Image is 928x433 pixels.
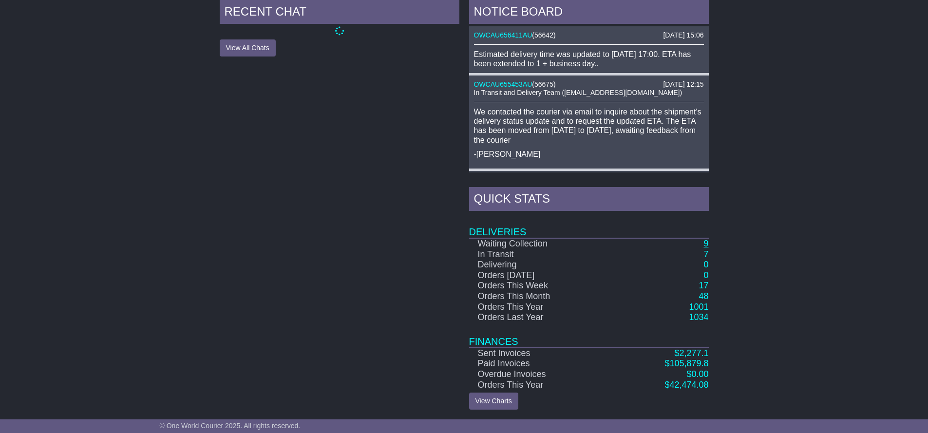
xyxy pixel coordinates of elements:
[469,291,614,302] td: Orders This Month
[703,239,708,248] a: 9
[469,369,614,380] td: Overdue Invoices
[469,213,709,238] td: Deliveries
[469,380,614,391] td: Orders This Year
[686,369,708,379] a: $0.00
[689,312,708,322] a: 1034
[469,393,518,410] a: View Charts
[469,249,614,260] td: In Transit
[703,260,708,269] a: 0
[469,302,614,313] td: Orders This Year
[474,107,704,145] p: We contacted the courier via email to inquire about the shipment's delivery status update and to ...
[663,31,703,39] div: [DATE] 15:06
[689,302,708,312] a: 1001
[679,348,708,358] span: 2,277.1
[469,358,614,369] td: Paid Invoices
[664,380,708,390] a: $42,474.08
[469,270,614,281] td: Orders [DATE]
[474,89,682,96] span: In Transit and Delivery Team ([EMAIL_ADDRESS][DOMAIN_NAME])
[469,312,614,323] td: Orders Last Year
[663,80,703,89] div: [DATE] 12:15
[469,260,614,270] td: Delivering
[674,348,708,358] a: $2,277.1
[691,369,708,379] span: 0.00
[469,323,709,348] td: Finances
[669,380,708,390] span: 42,474.08
[469,348,614,359] td: Sent Invoices
[534,80,553,88] span: 56675
[699,281,708,290] a: 17
[474,80,532,88] a: OWCAU655453AU
[534,31,553,39] span: 56642
[220,39,276,56] button: View All Chats
[664,358,708,368] a: $105,879.8
[474,150,704,159] p: -[PERSON_NAME]
[160,422,301,430] span: © One World Courier 2025. All rights reserved.
[669,358,708,368] span: 105,879.8
[469,281,614,291] td: Orders This Week
[469,187,709,213] div: Quick Stats
[474,50,704,68] div: Estimated delivery time was updated to [DATE] 17:00. ETA has been extended to 1 + business day..
[703,249,708,259] a: 7
[699,291,708,301] a: 48
[474,31,704,39] div: ( )
[474,31,532,39] a: OWCAU656411AU
[474,80,704,89] div: ( )
[703,270,708,280] a: 0
[469,238,614,249] td: Waiting Collection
